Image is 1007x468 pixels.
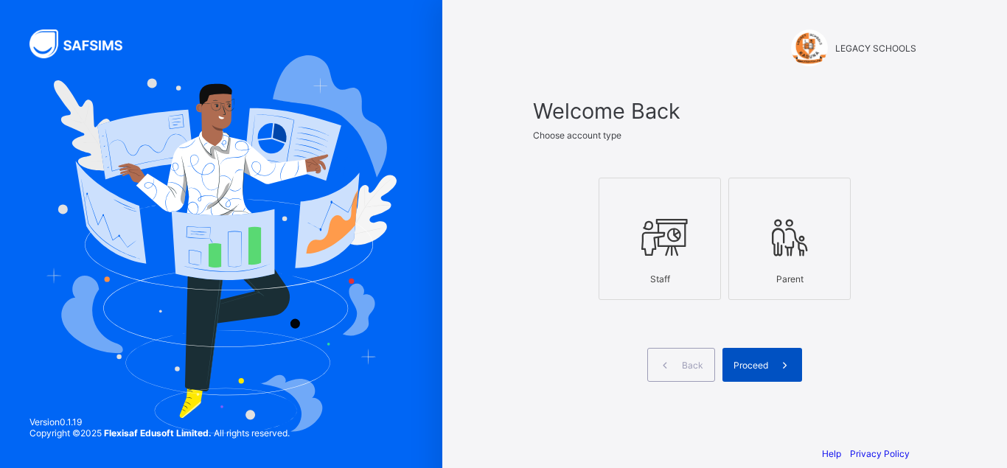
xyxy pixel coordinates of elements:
[533,98,916,124] span: Welcome Back
[607,266,713,292] div: Staff
[533,130,621,141] span: Choose account type
[822,448,841,459] a: Help
[850,448,910,459] a: Privacy Policy
[29,416,290,427] span: Version 0.1.19
[835,43,916,54] span: LEGACY SCHOOLS
[104,427,212,439] strong: Flexisaf Edusoft Limited.
[29,427,290,439] span: Copyright © 2025 All rights reserved.
[682,360,703,371] span: Back
[46,55,397,433] img: Hero Image
[29,29,140,58] img: SAFSIMS Logo
[736,266,843,292] div: Parent
[734,360,768,371] span: Proceed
